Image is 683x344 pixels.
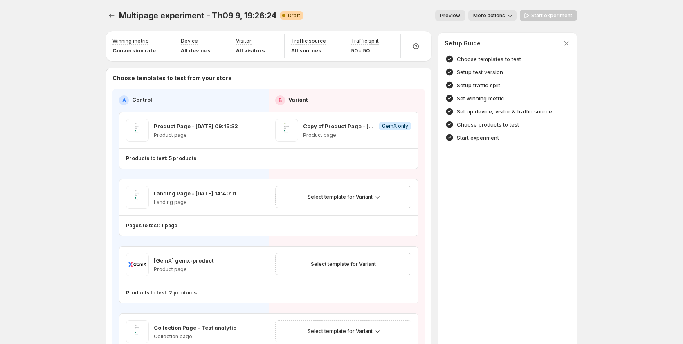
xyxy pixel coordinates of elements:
[288,12,300,19] span: Draft
[126,320,149,343] img: Collection Page - Test analytic
[236,38,252,44] p: Visitor
[154,132,238,138] p: Product page
[126,155,196,162] p: Products to test: 5 products
[308,328,373,335] span: Select template for Variant
[303,191,384,203] button: Select template for Variant
[154,333,236,340] p: Collection page
[126,290,197,296] p: Products to test: 2 products
[308,194,373,200] span: Select template for Variant
[154,122,238,130] p: Product Page - [DATE] 09:15:33
[275,119,298,142] img: Copy of Product Page - Aug 20, 09:15:33
[382,123,408,129] span: GemX only
[112,74,425,82] p: Choose templates to test from your store
[457,94,504,102] h4: Set winning metric
[303,326,384,337] button: Select template for Variant
[112,38,148,44] p: Winning metric
[291,38,326,44] p: Traffic source
[126,186,149,209] img: Landing Page - Aug 13, 14:40:11
[351,46,379,54] p: 50 - 50
[122,97,126,104] h2: A
[457,81,500,89] h4: Setup traffic split
[236,46,265,54] p: All visitors
[457,55,521,63] h4: Choose templates to test
[291,46,326,54] p: All sources
[112,46,156,54] p: Conversion rate
[473,12,505,19] span: More actions
[457,134,499,142] h4: Start experiment
[435,10,465,21] button: Preview
[154,199,236,206] p: Landing page
[468,10,517,21] button: More actions
[288,95,308,104] p: Variant
[311,261,376,267] span: Select template for Variant
[351,38,379,44] p: Traffic split
[132,95,152,104] p: Control
[306,258,381,270] button: Select template for Variant
[181,38,198,44] p: Device
[154,189,236,197] p: Landing Page - [DATE] 14:40:11
[126,222,177,229] p: Pages to test: 1 page
[457,68,503,76] h4: Setup test version
[457,107,552,115] h4: Set up device, visitor & traffic source
[303,132,411,138] p: Product page
[154,324,236,332] p: Collection Page - Test analytic
[445,39,481,48] h3: Setup Guide
[106,10,117,21] button: Experiments
[126,119,149,142] img: Product Page - Aug 20, 09:15:33
[457,120,519,129] h4: Choose products to test
[279,97,282,104] h2: B
[154,266,214,273] p: Product page
[154,256,214,265] p: [GemX] gemx-product
[181,46,211,54] p: All devices
[119,11,276,20] span: Multipage experiment - Th09 9, 19:26:24
[303,122,375,130] p: Copy of Product Page - [DATE] 09:15:33
[440,12,460,19] span: Preview
[126,253,149,276] img: [GemX] gemx-product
